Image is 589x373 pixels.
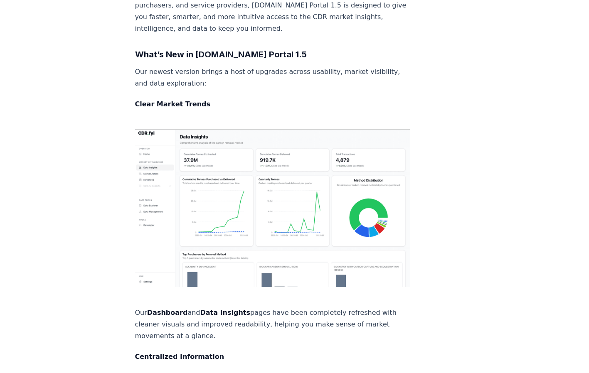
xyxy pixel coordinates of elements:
[135,100,211,108] strong: Clear Market Trends
[135,129,410,287] img: blog post image
[135,353,224,361] strong: Centralized Information
[135,307,410,342] p: Our and pages have been completely refreshed with cleaner visuals and improved readability, helpi...
[135,49,307,59] strong: What’s New in [DOMAIN_NAME] Portal 1.5
[147,309,188,317] strong: Dashboard
[135,66,410,89] p: Our newest version brings a host of upgrades across usability, market visibility, and data explor...
[200,309,250,317] strong: Data Insights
